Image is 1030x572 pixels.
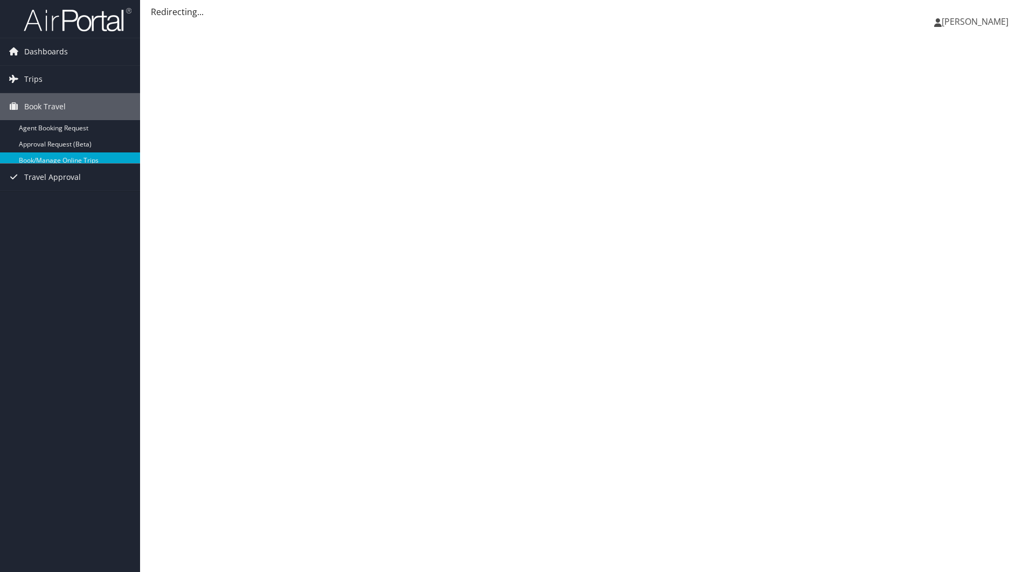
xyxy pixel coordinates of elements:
[942,16,1008,27] span: [PERSON_NAME]
[24,93,66,120] span: Book Travel
[24,38,68,65] span: Dashboards
[934,5,1019,38] a: [PERSON_NAME]
[24,66,43,93] span: Trips
[151,5,1019,18] div: Redirecting...
[24,7,131,32] img: airportal-logo.png
[24,164,81,191] span: Travel Approval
